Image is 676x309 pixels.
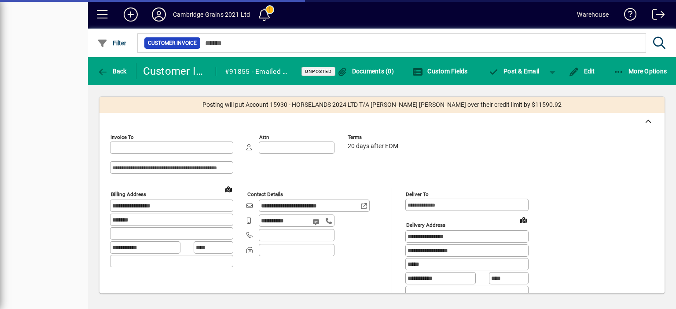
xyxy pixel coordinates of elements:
[406,191,429,197] mat-label: Deliver To
[566,63,597,79] button: Edit
[569,68,595,75] span: Edit
[110,134,134,140] mat-label: Invoice To
[337,68,394,75] span: Documents (0)
[148,39,197,47] span: Customer Invoice
[489,68,540,75] span: ost & Email
[202,100,562,109] span: Posting will put Account 15930 - HORSELANDS 2024 LTD T/A [PERSON_NAME] [PERSON_NAME] over their c...
[646,2,665,30] a: Logout
[614,68,667,75] span: More Options
[259,134,269,140] mat-label: Attn
[348,143,398,150] span: 20 days after EOM
[503,68,507,75] span: P
[225,65,290,79] div: #91855 - Emailed PO-339950
[88,63,136,79] app-page-header-button: Back
[306,211,327,233] button: Send SMS
[348,135,400,140] span: Terms
[617,2,637,30] a: Knowledge Base
[97,40,127,47] span: Filter
[305,69,332,74] span: Unposted
[173,7,250,22] div: Cambridge Grains 2021 Ltd
[484,63,544,79] button: Post & Email
[95,63,129,79] button: Back
[145,7,173,22] button: Profile
[412,68,468,75] span: Custom Fields
[577,7,609,22] div: Warehouse
[517,213,531,227] a: View on map
[410,63,470,79] button: Custom Fields
[611,63,669,79] button: More Options
[95,35,129,51] button: Filter
[143,64,207,78] div: Customer Invoice
[97,68,127,75] span: Back
[221,182,235,196] a: View on map
[117,7,145,22] button: Add
[334,63,396,79] button: Documents (0)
